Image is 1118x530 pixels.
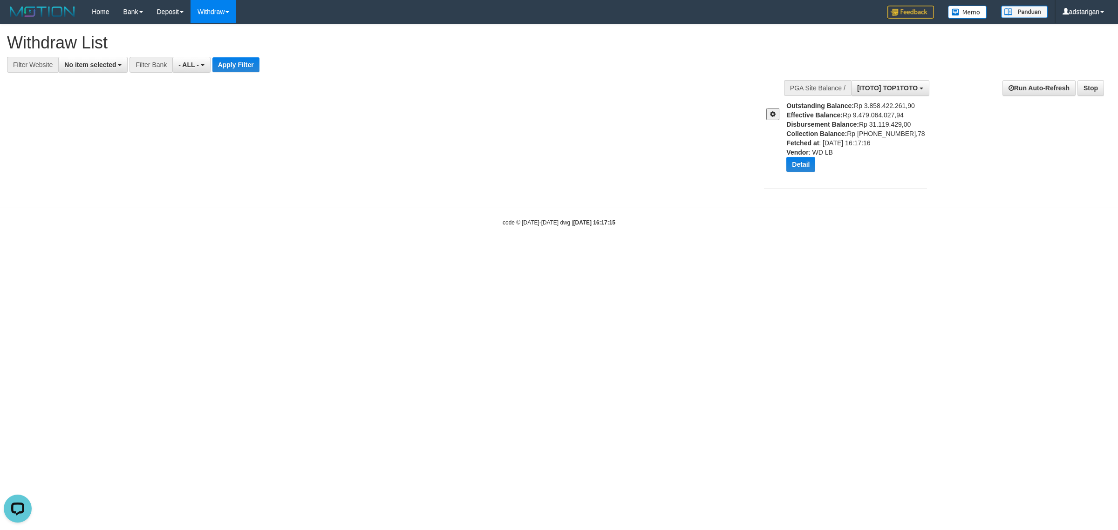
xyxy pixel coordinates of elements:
strong: [DATE] 16:17:15 [573,219,615,226]
span: [ITOTO] TOP1TOTO [857,84,918,92]
b: Fetched at [786,139,819,147]
img: panduan.png [1001,6,1048,18]
small: code © [DATE]-[DATE] dwg | [503,219,615,226]
span: No item selected [64,61,116,68]
img: Feedback.jpg [887,6,934,19]
button: No item selected [58,57,128,73]
b: Disbursement Balance: [786,121,859,128]
b: Vendor [786,149,808,156]
a: Stop [1077,80,1104,96]
button: Detail [786,157,815,172]
h1: Withdraw List [7,34,736,52]
a: Run Auto-Refresh [1002,80,1076,96]
img: Button%20Memo.svg [948,6,987,19]
button: Apply Filter [212,57,259,72]
div: Rp 3.858.422.261,90 Rp 9.479.064.027,94 Rp 31.119.429,00 Rp [PHONE_NUMBER],78 : [DATE] 16:17:16 :... [786,101,934,179]
b: Outstanding Balance: [786,102,854,109]
b: Effective Balance: [786,111,843,119]
div: Filter Website [7,57,58,73]
img: MOTION_logo.png [7,5,78,19]
span: - ALL - [178,61,199,68]
div: PGA Site Balance / [784,80,851,96]
button: [ITOTO] TOP1TOTO [851,80,929,96]
b: Collection Balance: [786,130,847,137]
button: Open LiveChat chat widget [4,4,32,32]
div: Filter Bank [130,57,172,73]
button: - ALL - [172,57,210,73]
